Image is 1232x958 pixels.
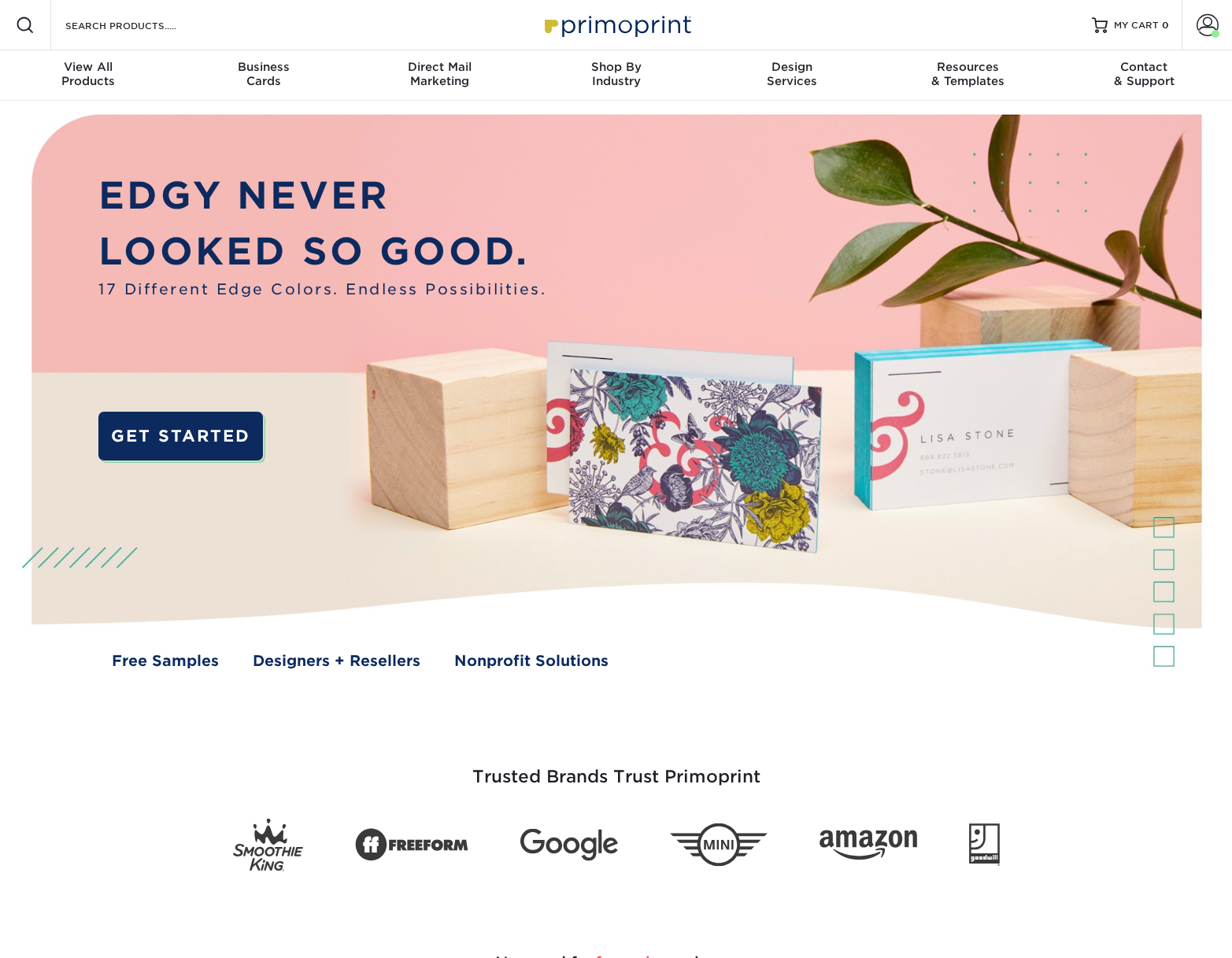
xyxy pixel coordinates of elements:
p: EDGY NEVER [98,168,546,223]
input: SEARCH PRODUCTS..... [64,16,217,35]
a: GET STARTED [98,412,263,461]
div: & Templates [880,60,1056,88]
span: 0 [1162,20,1169,31]
span: MY CART [1114,19,1159,32]
span: Contact [1056,60,1232,74]
img: Goodwill [969,823,1000,866]
div: Cards [176,60,353,88]
a: Resources& Templates [880,50,1056,101]
img: Freeform [355,820,468,871]
div: Marketing [352,60,528,88]
div: Industry [528,60,705,88]
span: Resources [880,60,1056,74]
img: Smoothie King [233,819,303,871]
img: Primoprint [538,8,695,42]
img: Google [520,829,618,861]
p: LOOKED SO GOOD. [98,224,546,279]
img: Mini [670,823,768,867]
span: Shop By [528,60,705,74]
a: Free Samples [112,650,219,672]
a: Contact& Support [1056,50,1232,101]
img: Amazon [819,830,917,860]
a: Shop ByIndustry [528,50,705,101]
span: Design [704,60,880,74]
a: Nonprofit Solutions [454,650,609,672]
span: 17 Different Edge Colors. Endless Possibilities. [98,279,546,301]
span: Direct Mail [352,60,528,74]
a: BusinessCards [176,50,353,101]
div: Services [704,60,880,88]
h3: Trusted Brands Trust Primoprint [156,729,1077,806]
div: & Support [1056,60,1232,88]
a: Designers + Resellers [253,650,420,672]
a: DesignServices [704,50,880,101]
span: Business [176,60,353,74]
a: Direct MailMarketing [352,50,528,101]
